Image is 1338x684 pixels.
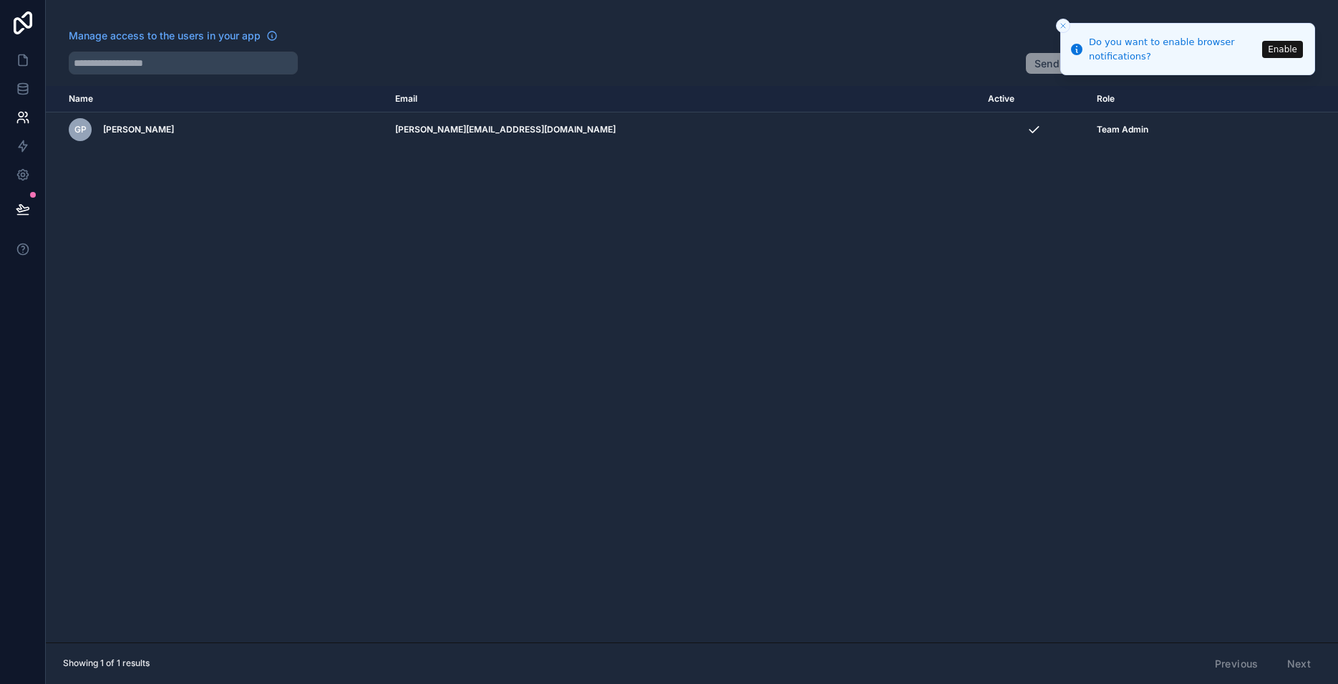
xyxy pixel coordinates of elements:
[1056,19,1070,33] button: Close toast
[69,29,261,43] span: Manage access to the users in your app
[1088,86,1259,112] th: Role
[1262,41,1303,58] button: Enable
[46,86,1338,642] div: scrollable content
[387,86,979,112] th: Email
[979,86,1088,112] th: Active
[103,124,174,135] span: [PERSON_NAME]
[69,29,278,43] a: Manage access to the users in your app
[46,86,387,112] th: Name
[74,124,87,135] span: GP
[63,657,150,669] span: Showing 1 of 1 results
[1097,124,1148,135] span: Team Admin
[387,112,979,148] td: [PERSON_NAME][EMAIL_ADDRESS][DOMAIN_NAME]
[1089,35,1258,63] div: Do you want to enable browser notifications?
